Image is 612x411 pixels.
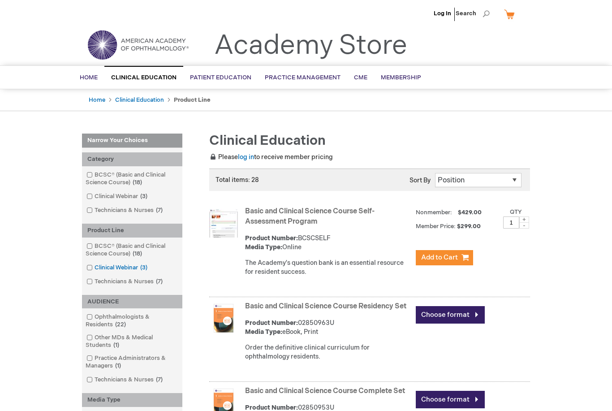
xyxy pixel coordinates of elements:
span: 3 [138,264,150,271]
a: Basic and Clinical Science Course Residency Set [245,302,406,311]
span: Search [456,4,490,22]
span: Home [80,74,98,81]
span: 22 [113,321,128,328]
a: Choose format [416,306,485,324]
a: Home [89,96,105,104]
span: 18 [130,250,144,257]
strong: Media Type: [245,328,282,336]
span: 7 [154,278,165,285]
a: Clinical Education [115,96,164,104]
a: Other MDs & Medical Students1 [84,333,180,350]
span: Please to receive member pricing [209,153,333,161]
a: Technicians & Nurses7 [84,376,166,384]
a: Basic and Clinical Science Course Complete Set [245,387,405,395]
a: Clinical Webinar3 [84,264,151,272]
a: log in [238,153,254,161]
a: Choose format [416,391,485,408]
a: Technicians & Nurses7 [84,277,166,286]
strong: Media Type: [245,243,282,251]
a: Basic and Clinical Science Course Self-Assessment Program [245,207,375,226]
button: Add to Cart [416,250,473,265]
a: Clinical Webinar3 [84,192,151,201]
strong: Product Number: [245,319,298,327]
span: 7 [154,207,165,214]
div: Category [82,152,182,166]
img: Basic and Clinical Science Course Residency Set [209,304,238,333]
strong: Nonmember: [416,207,452,218]
span: 7 [154,376,165,383]
a: BCSC® (Basic and Clinical Science Course)18 [84,171,180,187]
label: Qty [510,208,522,216]
strong: Narrow Your Choices [82,134,182,148]
span: Membership [381,74,421,81]
span: Practice Management [265,74,340,81]
strong: Member Price: [416,223,456,230]
span: 3 [138,193,150,200]
span: Patient Education [190,74,251,81]
span: $299.00 [457,223,482,230]
span: Total items: 28 [215,176,259,184]
div: AUDIENCE [82,295,182,309]
div: BCSCSELF Online [245,234,411,252]
a: Practice Administrators & Managers1 [84,354,180,370]
span: Clinical Education [111,74,177,81]
img: Basic and Clinical Science Course Self-Assessment Program [209,209,238,238]
label: Sort By [409,177,431,184]
span: CME [354,74,367,81]
strong: Product Number: [245,234,298,242]
span: 1 [111,342,121,349]
div: Product Line [82,224,182,238]
strong: Product Line [174,96,211,104]
div: The Academy's question bank is an essential resource for resident success. [245,259,411,277]
span: 18 [130,179,144,186]
span: $429.00 [457,209,483,216]
a: BCSC® (Basic and Clinical Science Course)18 [84,242,180,258]
a: Technicians & Nurses7 [84,206,166,215]
span: Clinical Education [209,133,326,149]
a: Log In [434,10,451,17]
span: Add to Cart [421,253,458,262]
div: Media Type [82,393,182,407]
div: 02850963U eBook, Print [245,319,411,337]
a: Ophthalmologists & Residents22 [84,313,180,329]
div: Order the definitive clinical curriculum for ophthalmology residents. [245,343,411,361]
input: Qty [503,216,519,229]
span: 1 [113,362,123,369]
a: Academy Store [214,30,407,62]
